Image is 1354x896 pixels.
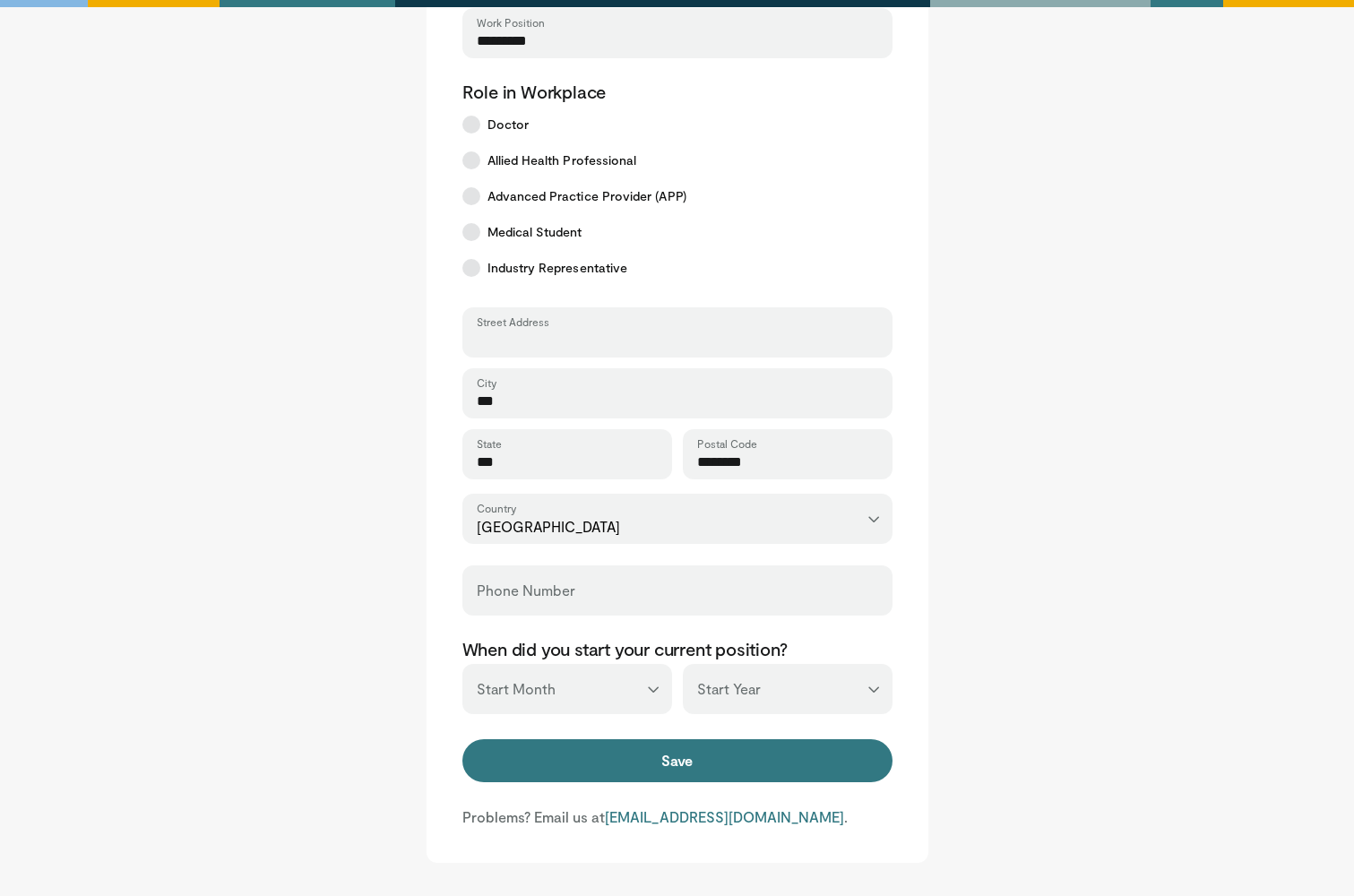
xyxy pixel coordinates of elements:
[605,808,844,825] a: [EMAIL_ADDRESS][DOMAIN_NAME]
[462,637,893,660] p: When did you start your current position?
[462,739,893,782] button: Save
[487,223,582,241] span: Medical Student
[477,375,496,390] label: City
[477,314,549,329] label: Street Address
[487,116,529,134] span: Doctor
[462,807,893,827] p: Problems? Email us at .
[462,80,893,103] p: Role in Workplace
[697,436,757,451] label: Postal Code
[487,151,637,169] span: Allied Health Professional
[477,573,575,608] label: Phone Number
[477,436,502,451] label: State
[477,15,545,30] label: Work Position
[487,187,686,205] span: Advanced Practice Provider (APP)
[487,259,628,277] span: Industry Representative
